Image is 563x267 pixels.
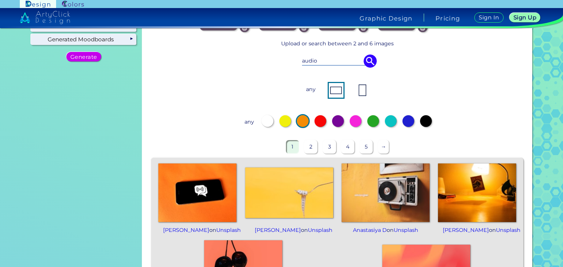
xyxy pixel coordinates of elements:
[364,54,377,68] img: icon search
[304,83,317,96] p: any
[496,227,520,233] a: Unsplash
[203,24,234,30] p: non-dominant
[304,140,317,154] p: 2
[216,227,241,233] a: Unsplash
[381,24,412,30] p: non-dominant
[262,24,294,30] p: non-dominant
[255,226,323,234] p: on
[31,34,136,45] div: Generated Moodboards
[20,11,70,24] img: artyclick_design_logo_white_combined_path.svg
[302,57,372,65] input: Search stock photos..
[163,227,209,233] a: [PERSON_NAME]
[353,227,387,233] a: Anastasiya D
[474,12,504,23] a: Sign In
[329,83,343,98] img: ex-mb-format-1.jpg
[151,40,523,48] p: Upload or search between 2 and 6 images
[394,227,418,233] a: Unsplash
[245,163,333,222] img: photo-1611077543693-a0194a16b034
[323,140,336,154] p: 3
[163,226,232,234] p: on
[158,163,236,222] img: photo-1603899122724-98440dd9c400
[255,227,301,233] a: [PERSON_NAME]
[351,226,420,234] p: on
[341,140,354,154] p: 4
[360,140,373,154] p: 5
[243,115,256,128] p: any
[479,15,499,20] h5: Sign In
[378,140,389,154] p: →
[308,227,332,233] a: Unsplash
[70,54,97,60] h5: Generate
[322,24,353,30] p: non-dominant
[509,13,541,22] a: Sign Up
[438,163,516,222] img: photo-1571205540422-a19c2d6d4dbe
[286,140,299,154] p: 1
[443,227,489,233] a: [PERSON_NAME]
[435,15,460,21] a: Pricing
[355,83,370,98] img: ex-mb-format-2.jpg
[514,15,536,20] h5: Sign Up
[62,1,84,8] img: ArtyClick Colors logo
[443,226,511,234] p: on
[342,163,430,222] img: photo-1658076976085-707930547b92
[360,15,412,21] h4: Graphic Design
